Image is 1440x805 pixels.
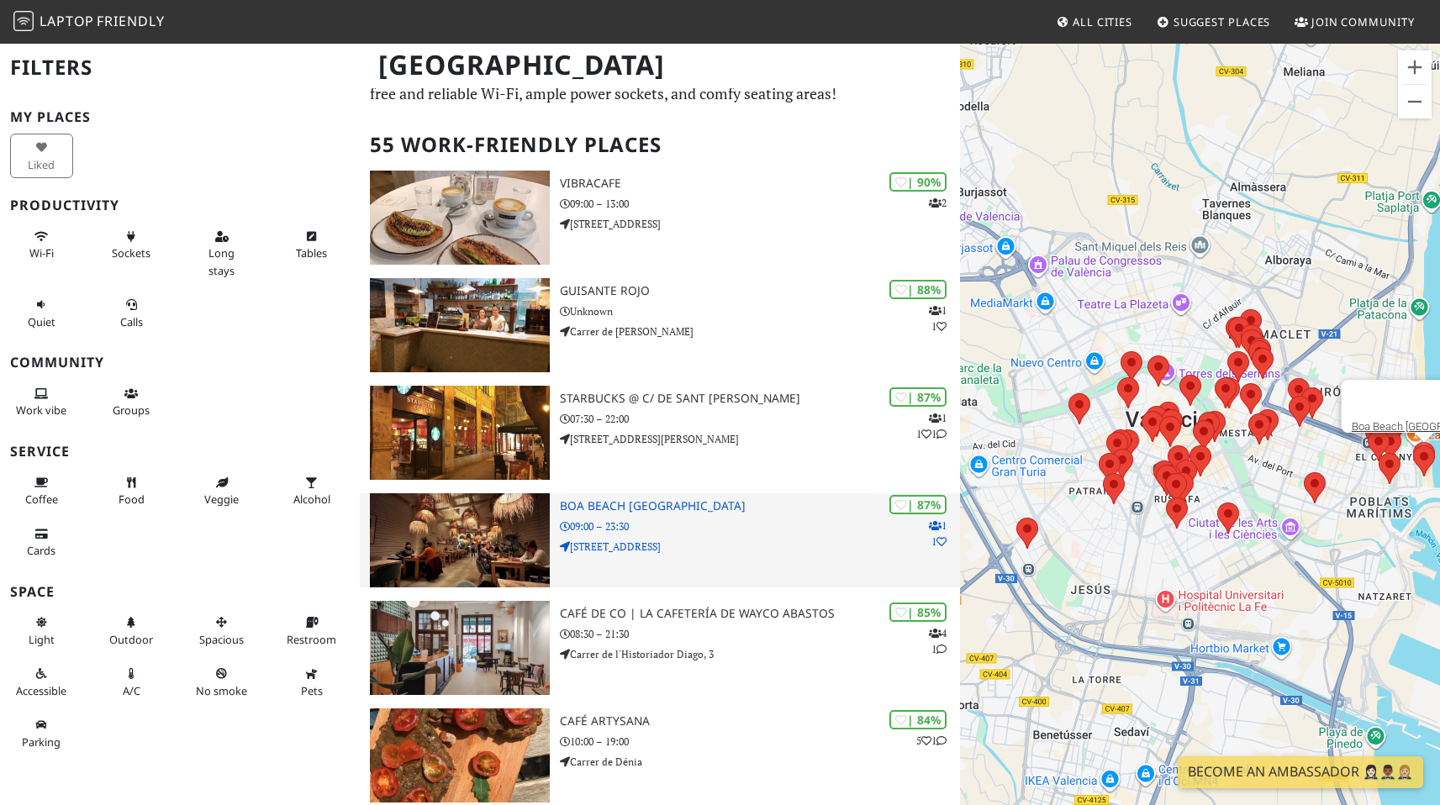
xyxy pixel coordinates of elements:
[560,626,960,642] p: 08:30 – 21:30
[560,411,960,427] p: 07:30 – 22:00
[10,608,73,653] button: Light
[1178,756,1423,788] a: Become an Ambassador 🤵🏻‍♀️🤵🏾‍♂️🤵🏼‍♀️
[560,499,960,513] h3: Boa Beach [GEOGRAPHIC_DATA]
[100,660,163,704] button: A/C
[100,469,163,513] button: Food
[280,660,343,704] button: Pets
[560,607,960,621] h3: Café de CO | La cafetería de Wayco Abastos
[97,12,164,30] span: Friendly
[100,608,163,653] button: Outdoor
[120,314,143,329] span: Video/audio calls
[280,469,343,513] button: Alcohol
[27,543,55,558] span: Credit cards
[28,314,55,329] span: Quiet
[100,223,163,267] button: Sockets
[10,355,350,371] h3: Community
[360,278,960,372] a: Guisante Rojo | 88% 11 Guisante Rojo Unknown Carrer de [PERSON_NAME]
[889,387,947,407] div: | 87%
[29,632,55,647] span: Natural light
[1288,7,1422,37] a: Join Community
[929,625,947,657] p: 4 1
[1073,14,1132,29] span: All Cities
[560,196,960,212] p: 09:00 – 13:00
[916,410,947,442] p: 1 1 1
[370,119,950,171] h2: 55 Work-Friendly Places
[929,303,947,334] p: 1 1
[40,12,94,30] span: Laptop
[13,8,165,37] a: LaptopFriendly LaptopFriendly
[360,386,960,480] a: Starbucks @ C/ de Sant Vicent Màrtir | 87% 111 Starbucks @ C/ de Sant [PERSON_NAME] 07:30 – 22:00...
[16,402,66,418] span: People working
[916,733,947,749] p: 5 1
[10,291,73,335] button: Quiet
[370,278,550,372] img: Guisante Rojo
[16,683,66,698] span: Accessible
[199,632,244,647] span: Spacious
[25,492,58,507] span: Coffee
[929,518,947,550] p: 1 1
[560,754,960,770] p: Carrer de Dénia
[1049,7,1139,37] a: All Cities
[370,386,550,480] img: Starbucks @ C/ de Sant Vicent Màrtir
[889,172,947,192] div: | 90%
[360,171,960,265] a: Vibracafe | 90% 2 Vibracafe 09:00 – 13:00 [STREET_ADDRESS]
[22,734,61,750] span: Parking
[1174,14,1271,29] span: Suggest Places
[123,683,140,698] span: Air conditioned
[560,539,960,555] p: [STREET_ADDRESS]
[1398,85,1432,118] button: Zoom out
[929,195,947,211] p: 2
[190,608,253,653] button: Spacious
[10,469,73,513] button: Coffee
[190,660,253,704] button: No smoke
[1311,14,1415,29] span: Join Community
[889,710,947,729] div: | 84%
[10,42,350,93] h2: Filters
[280,223,343,267] button: Tables
[1150,7,1278,37] a: Suggest Places
[1398,50,1432,84] button: Zoom in
[560,734,960,750] p: 10:00 – 19:00
[560,646,960,662] p: Carrer de l'Historiador Diago, 3
[10,584,350,600] h3: Space
[190,223,253,284] button: Long stays
[560,324,960,339] p: Carrer de [PERSON_NAME]
[360,708,960,802] a: Café ArtySana | 84% 51 Café ArtySana 10:00 – 19:00 Carrer de Dénia
[280,608,343,653] button: Restroom
[560,431,960,447] p: [STREET_ADDRESS][PERSON_NAME]
[10,197,350,213] h3: Productivity
[208,245,235,277] span: Long stays
[10,223,73,267] button: Wi-Fi
[560,518,960,534] p: 09:00 – 23:30
[13,11,34,31] img: LaptopFriendly
[560,714,960,729] h3: Café ArtySana
[560,392,960,406] h3: Starbucks @ C/ de Sant [PERSON_NAME]
[10,711,73,755] button: Parking
[10,660,73,704] button: Accessible
[370,493,550,587] img: Boa Beach València
[119,492,145,507] span: Food
[109,632,153,647] span: Outdoor area
[370,601,550,695] img: Café de CO | La cafetería de Wayco Abastos
[365,42,957,88] h1: [GEOGRAPHIC_DATA]
[29,245,54,260] span: Stable Wi-Fi
[370,171,550,265] img: Vibracafe
[560,284,960,298] h3: Guisante Rojo
[10,380,73,424] button: Work vibe
[293,492,330,507] span: Alcohol
[190,469,253,513] button: Veggie
[113,402,150,418] span: Group tables
[360,493,960,587] a: Boa Beach València | 87% 11 Boa Beach [GEOGRAPHIC_DATA] 09:00 – 23:30 [STREET_ADDRESS]
[196,683,247,698] span: Smoke free
[10,109,350,125] h3: My Places
[100,291,163,335] button: Calls
[560,303,960,319] p: Unknown
[889,602,947,622] div: | 85%
[370,708,550,802] img: Café ArtySana
[560,216,960,232] p: [STREET_ADDRESS]
[889,280,947,299] div: | 88%
[10,444,350,460] h3: Service
[204,492,239,507] span: Veggie
[296,245,327,260] span: Work-friendly tables
[112,245,150,260] span: Power sockets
